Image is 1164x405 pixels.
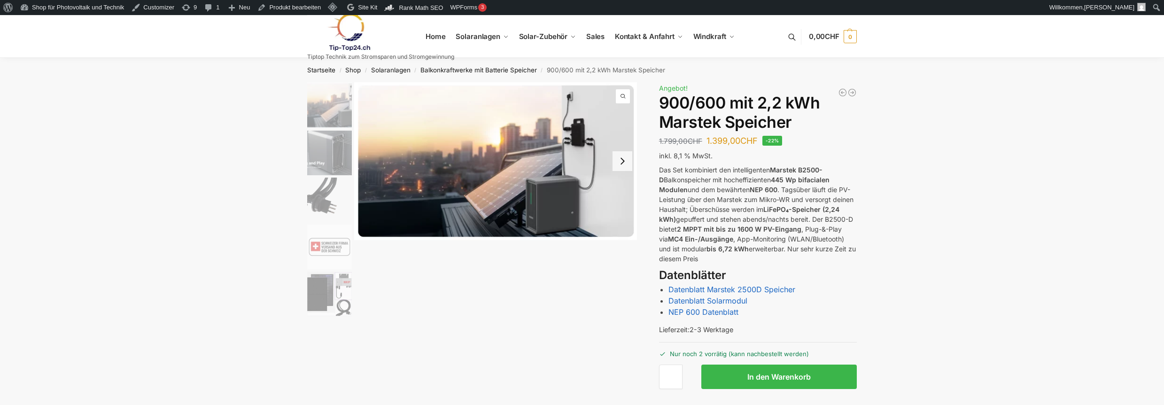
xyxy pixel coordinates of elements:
[358,4,377,11] span: Site Kit
[659,365,683,389] input: Produktmenge
[519,32,568,41] span: Solar-Zubehör
[668,285,795,294] a: Datenblatt Marstek 2500D Speicher
[361,67,371,74] span: /
[762,136,783,146] span: -22%
[537,67,547,74] span: /
[478,3,487,12] div: 3
[582,16,608,58] a: Sales
[659,326,733,334] span: Lieferzeit:
[659,165,857,264] p: Das Set kombiniert den intelligenten Balkonspeicher mit hocheffizienten und dem bewährten . Tagsü...
[844,30,857,43] span: 0
[291,58,874,82] nav: Breadcrumb
[1137,3,1146,11] img: Benutzerbild von Rupert Spoddig
[668,296,747,305] a: Datenblatt Solarmodul
[452,16,512,58] a: Solaranlagen
[668,307,738,317] a: NEP 600 Datenblatt
[335,67,345,74] span: /
[659,267,857,284] h3: Datenblätter
[809,32,839,41] span: 0,00
[701,365,857,389] button: In den Warenkorb
[307,54,454,60] p: Tiptop Technik zum Stromsparen und Stromgewinnung
[825,32,839,41] span: CHF
[456,32,500,41] span: Solaranlagen
[586,32,605,41] span: Sales
[399,4,443,11] span: Rank Math SEO
[307,82,352,128] img: Balkonkraftwerk mit Marstek Speicher
[307,178,352,222] img: Anschlusskabel-3meter_schweizer-stecker
[307,13,389,51] img: Solaranlagen, Speicheranlagen und Energiesparprodukte
[838,88,847,97] a: Steckerkraftwerk mit 8 KW Speicher und 8 Solarmodulen mit 3600 Watt
[659,342,857,358] p: Nur noch 2 vorrätig (kann nachbestellt werden)
[668,235,733,243] strong: MC4 Ein-/Ausgänge
[706,245,749,253] strong: bis 6,72 kWh
[740,136,758,146] span: CHF
[750,186,777,194] strong: NEP 600
[688,137,702,146] span: CHF
[354,82,637,240] a: Balkonkraftwerk mit Marstek Speicher5 1
[809,15,857,59] nav: Cart contents
[307,272,352,316] img: Balkonkraftwerk 860
[690,326,733,334] span: 2-3 Werktage
[420,66,537,74] a: Balkonkraftwerke mit Batterie Speicher
[611,16,687,58] a: Kontakt & Anfahrt
[307,225,352,269] img: ChatGPT Image 29. März 2025, 12_41_06
[706,136,758,146] bdi: 1.399,00
[411,67,420,74] span: /
[659,152,713,160] span: inkl. 8,1 % MwSt.
[809,23,857,51] a: 0,00CHF 0
[659,93,857,132] h1: 900/600 mit 2,2 kWh Marstek Speicher
[371,66,411,74] a: Solaranlagen
[515,16,580,58] a: Solar-Zubehör
[659,137,702,146] bdi: 1.799,00
[345,66,361,74] a: Shop
[307,66,335,74] a: Startseite
[613,151,632,171] button: Next slide
[354,82,637,240] img: Balkonkraftwerk mit Marstek Speicher
[615,32,675,41] span: Kontakt & Anfahrt
[693,32,726,41] span: Windkraft
[677,225,801,233] strong: 2 MPPT mit bis zu 1600 W PV-Eingang
[1084,4,1134,11] span: [PERSON_NAME]
[659,84,688,92] span: Angebot!
[847,88,857,97] a: Steckerkraftwerk mit 8 KW Speicher und 8 Solarmodulen mit 3600 Watt
[689,16,738,58] a: Windkraft
[307,131,352,175] img: Marstek Balkonkraftwerk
